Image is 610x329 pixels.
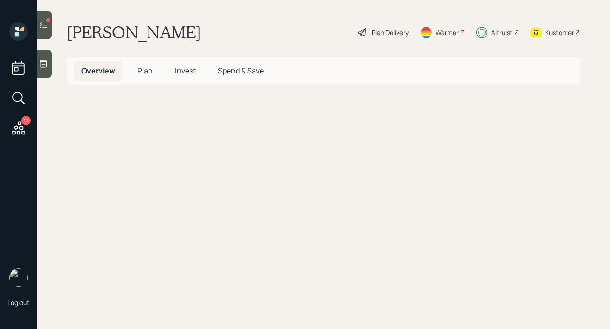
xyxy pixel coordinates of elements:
span: Spend & Save [218,66,264,76]
div: Plan Delivery [372,28,409,37]
div: 12 [21,116,31,125]
div: Altruist [491,28,513,37]
div: Log out [7,298,30,307]
img: michael-russo-headshot.png [9,268,28,287]
span: Plan [137,66,153,76]
div: Kustomer [545,28,574,37]
h1: [PERSON_NAME] [67,22,201,43]
div: Warmer [436,28,459,37]
span: Overview [81,66,115,76]
span: Invest [175,66,196,76]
